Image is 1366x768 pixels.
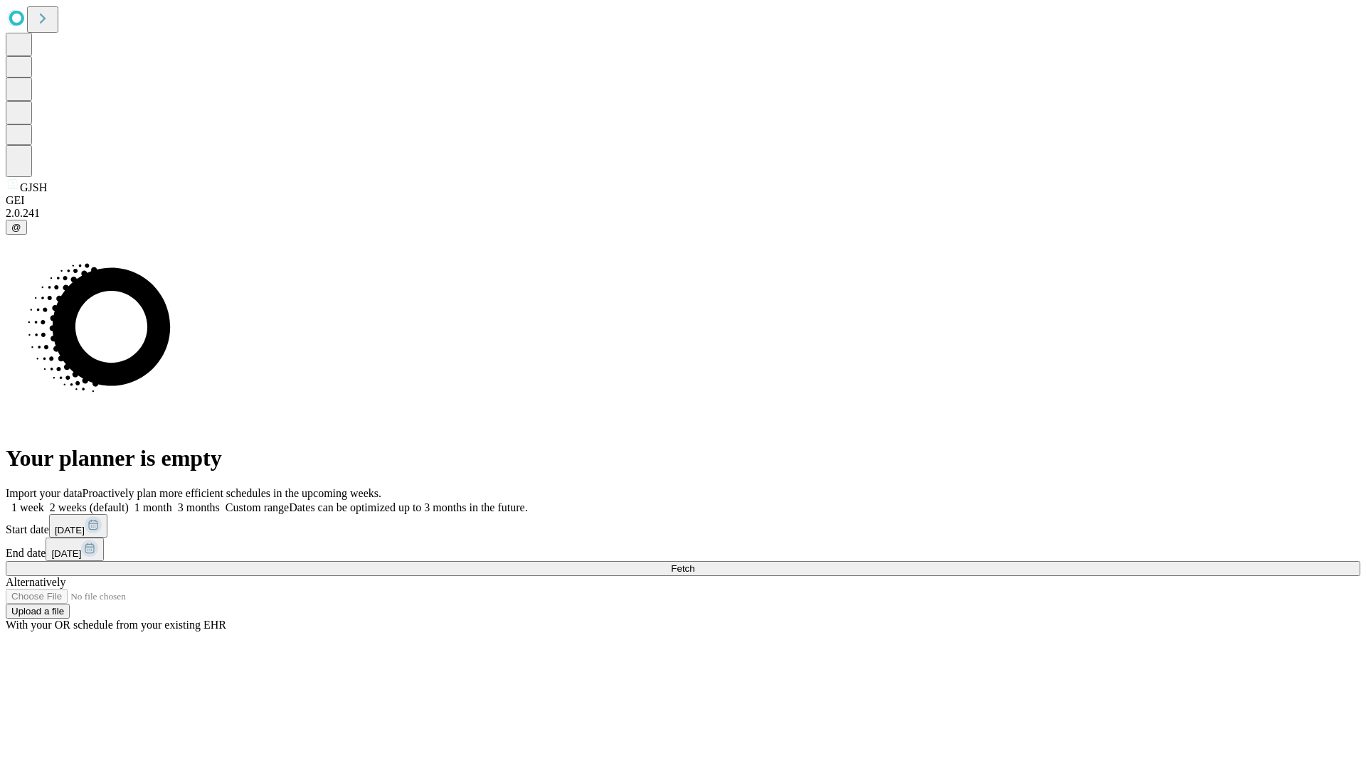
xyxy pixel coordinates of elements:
span: Custom range [226,501,289,513]
span: Fetch [671,563,694,574]
button: @ [6,220,27,235]
span: 1 week [11,501,44,513]
div: GEI [6,194,1360,207]
span: Alternatively [6,576,65,588]
span: Proactively plan more efficient schedules in the upcoming weeks. [83,487,381,499]
button: Upload a file [6,604,70,619]
div: 2.0.241 [6,207,1360,220]
span: Dates can be optimized up to 3 months in the future. [289,501,527,513]
button: Fetch [6,561,1360,576]
span: [DATE] [55,525,85,535]
span: Import your data [6,487,83,499]
h1: Your planner is empty [6,445,1360,471]
span: With your OR schedule from your existing EHR [6,619,226,631]
div: Start date [6,514,1360,538]
div: End date [6,538,1360,561]
span: @ [11,222,21,233]
span: 1 month [134,501,172,513]
button: [DATE] [49,514,107,538]
span: [DATE] [51,548,81,559]
span: 2 weeks (default) [50,501,129,513]
button: [DATE] [46,538,104,561]
span: GJSH [20,181,47,193]
span: 3 months [178,501,220,513]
